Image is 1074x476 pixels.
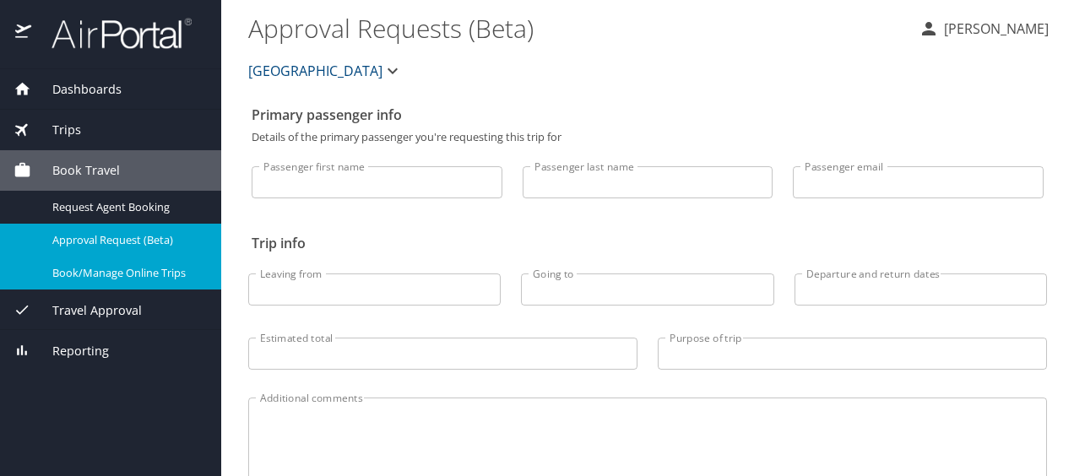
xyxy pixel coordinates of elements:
[33,17,192,50] img: airportal-logo.png
[31,161,120,180] span: Book Travel
[912,14,1055,44] button: [PERSON_NAME]
[52,232,201,248] span: Approval Request (Beta)
[31,342,109,360] span: Reporting
[31,80,122,99] span: Dashboards
[241,54,410,88] button: [GEOGRAPHIC_DATA]
[939,19,1049,39] p: [PERSON_NAME]
[31,301,142,320] span: Travel Approval
[252,230,1044,257] h2: Trip info
[252,132,1044,143] p: Details of the primary passenger you're requesting this trip for
[15,17,33,50] img: icon-airportal.png
[248,2,905,54] h1: Approval Requests (Beta)
[52,199,201,215] span: Request Agent Booking
[248,59,382,83] span: [GEOGRAPHIC_DATA]
[252,101,1044,128] h2: Primary passenger info
[52,265,201,281] span: Book/Manage Online Trips
[31,121,81,139] span: Trips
